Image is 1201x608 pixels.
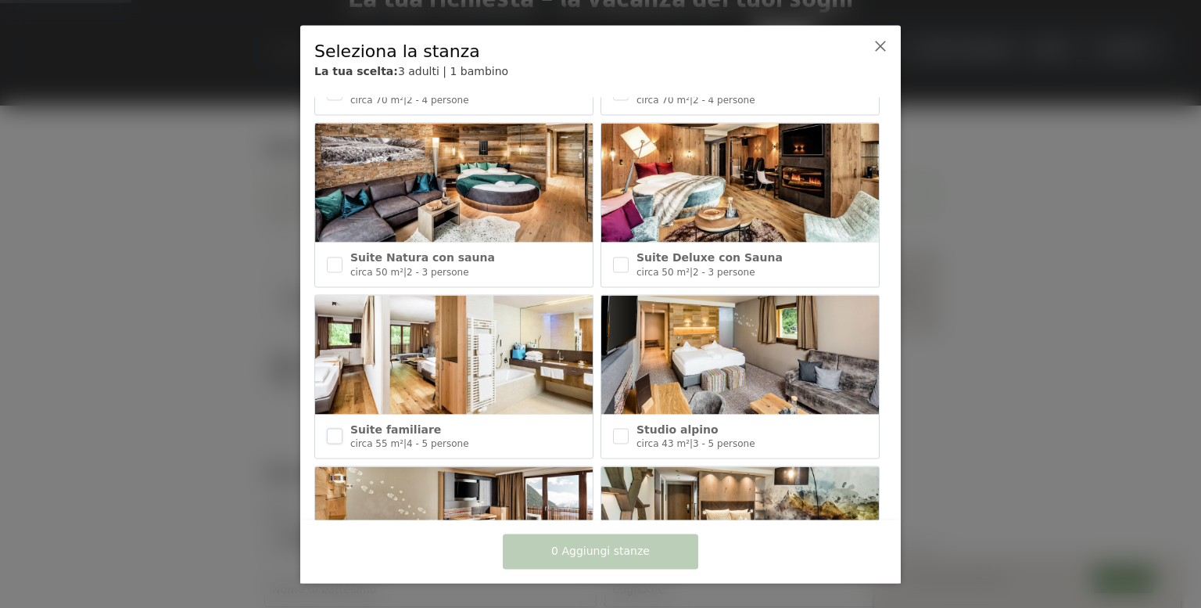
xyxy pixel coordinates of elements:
[693,266,755,277] font: 2 - 3 persone
[407,95,469,106] font: 2 - 4 persone
[636,438,690,449] font: circa 43 m²
[601,295,879,414] img: Studio alpino
[350,251,495,264] font: Suite Natura con sauna
[636,251,783,264] font: Suite Deluxe con Sauna
[690,266,693,277] font: |
[315,124,593,243] img: Suite Natura con sauna
[350,266,403,277] font: circa 50 m²
[314,41,480,60] font: Seleziona la stanza
[398,65,508,77] font: 3 adulti | 1 bambino
[636,95,690,106] font: circa 70 m²
[403,438,407,449] font: |
[690,95,693,106] font: |
[407,438,469,449] font: 4 - 5 persone
[315,467,593,586] img: Vitale Superiore
[690,438,693,449] font: |
[636,266,690,277] font: circa 50 m²
[315,295,593,414] img: Suite familiare
[350,423,441,435] font: Suite familiare
[350,438,403,449] font: circa 55 m²
[636,423,719,435] font: Studio alpino
[601,467,879,586] img: Junior
[601,124,879,243] img: Suite Deluxe con Sauna
[350,95,403,106] font: circa 70 m²
[693,438,755,449] font: 3 - 5 persone
[403,266,407,277] font: |
[314,65,398,77] font: La tua scelta:
[693,95,755,106] font: 2 - 4 persone
[403,95,407,106] font: |
[407,266,469,277] font: 2 - 3 persone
